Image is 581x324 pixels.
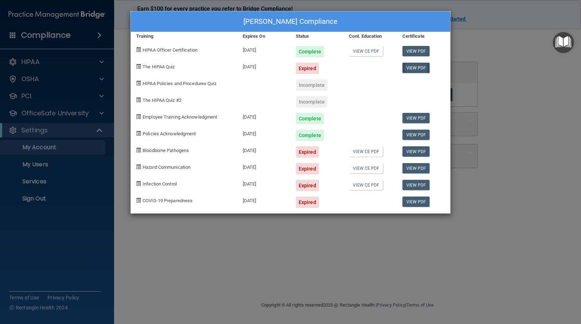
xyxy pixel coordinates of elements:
div: Incomplete [296,96,328,108]
div: Cont. Education [344,32,397,41]
div: [DATE] [237,124,290,141]
div: Complete [296,113,324,124]
span: The HIPAA Quiz #2 [143,98,181,103]
a: View PDF [402,197,430,207]
a: View CE PDF [349,163,383,173]
a: View PDF [402,130,430,140]
a: View PDF [402,46,430,56]
a: View CE PDF [349,46,383,56]
span: Employee Training Acknowledgment [143,114,217,120]
div: Expired [296,180,319,191]
div: [DATE] [237,108,290,124]
div: Expired [296,163,319,174]
div: [DATE] [237,57,290,74]
a: View PDF [402,63,430,73]
div: Expired [296,63,319,74]
div: Complete [296,46,324,57]
a: View PDF [402,180,430,190]
span: Policies Acknowledgment [143,131,196,136]
button: Open Resource Center [553,32,574,53]
div: [DATE] [237,191,290,208]
span: HIPAA Officer Certification [143,47,197,53]
span: Hazard Communication [143,164,190,170]
div: [DATE] [237,158,290,174]
span: HIPAA Policies and Procedures Quiz [143,81,216,86]
span: Bloodborne Pathogens [143,148,189,153]
a: View PDF [402,113,430,123]
div: [DATE] [237,41,290,57]
div: Certificate [397,32,450,41]
a: View PDF [402,163,430,173]
span: Infection Control [143,181,177,187]
div: [DATE] [237,174,290,191]
div: Incomplete [296,79,328,91]
div: Expires On [237,32,290,41]
a: View CE PDF [349,146,383,157]
div: Expired [296,197,319,208]
a: View CE PDF [349,180,383,190]
span: COVID-19 Preparedness [143,198,192,203]
div: [DATE] [237,141,290,158]
span: The HIPAA Quiz [143,64,175,69]
div: Expired [296,146,319,158]
div: Complete [296,130,324,141]
div: Training [131,32,237,41]
div: Status [290,32,344,41]
div: [PERSON_NAME] Compliance [131,11,450,32]
a: View PDF [402,146,430,157]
